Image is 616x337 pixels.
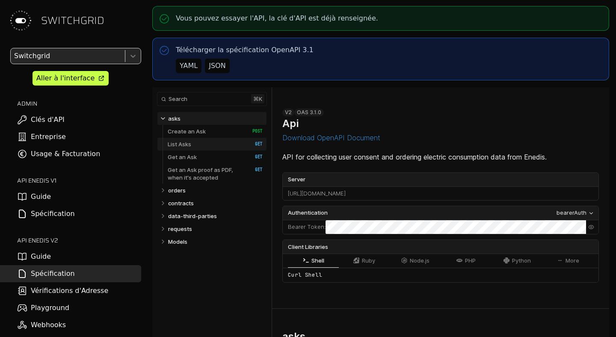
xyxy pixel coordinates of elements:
div: OAS 3.1.0 [294,109,324,116]
p: Vous pouvez essayer l'API, la clé d'API est déjà renseignée. [176,13,378,24]
p: API for collecting user consent and ordering electric consumption data from Enedis. [282,152,599,162]
a: requests [168,222,263,235]
button: JSON [205,59,229,73]
span: Shell [311,257,324,264]
span: Authentication [288,209,328,217]
button: Download OpenAPI Document [282,134,380,142]
p: asks [168,115,181,122]
kbd: ⌘ k [251,94,264,103]
a: Get an Ask GET [168,151,263,163]
a: List Asks GET [168,138,263,151]
span: Ruby [362,257,375,264]
span: Search [169,96,187,102]
span: GET [246,154,263,160]
div: Client Libraries [283,240,598,254]
p: Create an Ask [168,127,206,135]
p: data-third-parties [168,212,217,220]
p: Get an Ask [168,153,197,161]
span: SWITCHGRID [41,14,104,27]
div: : [283,220,326,234]
p: Models [168,238,187,245]
label: Server [283,173,598,186]
h2: API ENEDIS v1 [17,176,141,185]
div: v2 [282,109,294,116]
span: Node.js [410,257,429,264]
p: contracts [168,199,194,207]
p: requests [168,225,192,233]
div: Curl Shell [283,268,598,282]
a: Models [168,235,263,248]
a: contracts [168,197,263,210]
button: YAML [176,59,201,73]
a: orders [168,184,263,197]
div: Aller à l'interface [36,73,95,83]
div: bearerAuth [557,209,586,217]
label: Bearer Token [288,223,324,231]
a: data-third-parties [168,210,263,222]
p: Get an Ask proof as PDF, when it's accepted [168,166,243,181]
a: Create an Ask POST [168,125,263,138]
div: JSON [209,61,225,71]
h2: ADMIN [17,99,141,108]
span: PHP [465,257,476,264]
button: bearerAuth [554,208,597,218]
span: GET [246,167,263,173]
a: Get an Ask proof as PDF, when it's accepted GET [168,163,263,184]
p: List Asks [168,140,191,148]
h1: Api [282,117,299,130]
span: GET [246,141,263,147]
span: Python [512,257,531,264]
div: YAML [180,61,198,71]
div: [URL][DOMAIN_NAME] [283,187,598,201]
img: Switchgrid Logo [7,7,34,34]
p: Télécharger la spécification OpenAPI 3.1 [176,45,314,55]
p: orders [168,186,186,194]
span: POST [246,128,263,134]
a: Aller à l'interface [33,71,109,86]
a: asks [168,112,263,125]
h2: API ENEDIS v2 [17,236,141,245]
